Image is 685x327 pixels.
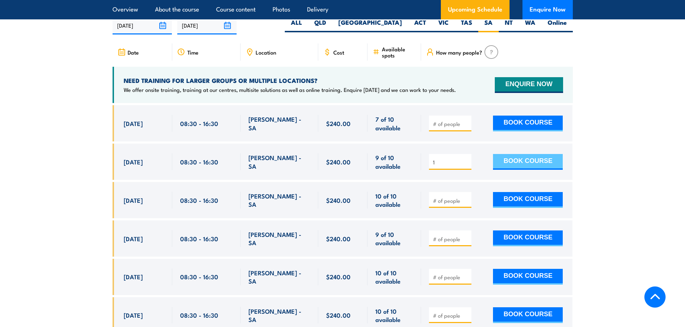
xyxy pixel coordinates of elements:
input: # of people [433,159,469,166]
span: [PERSON_NAME] - SA [248,115,310,132]
input: To date [177,16,237,34]
button: BOOK COURSE [493,269,563,285]
span: [PERSON_NAME] - SA [248,192,310,209]
button: ENQUIRE NOW [495,77,563,93]
span: 9 of 10 available [375,153,413,170]
span: $240.00 [326,234,351,243]
label: VIC [432,18,455,32]
label: TAS [455,18,478,32]
span: 7 of 10 available [375,115,413,132]
span: $240.00 [326,311,351,319]
label: ACT [408,18,432,32]
span: Time [187,49,198,55]
input: From date [113,16,172,34]
input: # of people [433,312,469,319]
span: [DATE] [124,234,143,243]
label: WA [519,18,542,32]
span: [PERSON_NAME] - SA [248,307,310,324]
span: How many people? [436,49,482,55]
button: BOOK COURSE [493,116,563,131]
span: 08:30 - 16:30 [180,119,218,127]
span: [PERSON_NAME] - SA [248,268,310,285]
label: [GEOGRAPHIC_DATA] [332,18,408,32]
input: # of people [433,274,469,281]
input: # of people [433,235,469,243]
span: $240.00 [326,272,351,281]
span: $240.00 [326,196,351,204]
span: [DATE] [124,158,143,166]
label: ALL [285,18,308,32]
h4: NEED TRAINING FOR LARGER GROUPS OR MULTIPLE LOCATIONS? [124,76,456,84]
span: 08:30 - 16:30 [180,311,218,319]
button: BOOK COURSE [493,154,563,170]
span: [PERSON_NAME] - SA [248,230,310,247]
span: 08:30 - 16:30 [180,272,218,281]
span: Date [128,49,139,55]
span: 9 of 10 available [375,230,413,247]
button: BOOK COURSE [493,230,563,246]
span: [DATE] [124,119,143,127]
label: SA [478,18,499,32]
span: [PERSON_NAME] - SA [248,153,310,170]
span: 10 of 10 available [375,307,413,324]
label: NT [499,18,519,32]
span: [DATE] [124,311,143,319]
button: BOOK COURSE [493,307,563,323]
label: Online [542,18,573,32]
span: 08:30 - 16:30 [180,158,218,166]
span: [DATE] [124,272,143,281]
span: $240.00 [326,158,351,166]
span: 10 of 10 available [375,192,413,209]
label: QLD [308,18,332,32]
button: BOOK COURSE [493,192,563,208]
span: 08:30 - 16:30 [180,196,218,204]
span: $240.00 [326,119,351,127]
input: # of people [433,197,469,204]
span: Available spots [382,46,416,58]
p: We offer onsite training, training at our centres, multisite solutions as well as online training... [124,86,456,93]
span: 08:30 - 16:30 [180,234,218,243]
span: [DATE] [124,196,143,204]
span: 10 of 10 available [375,268,413,285]
input: # of people [433,120,469,127]
span: Cost [333,49,344,55]
span: Location [256,49,276,55]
